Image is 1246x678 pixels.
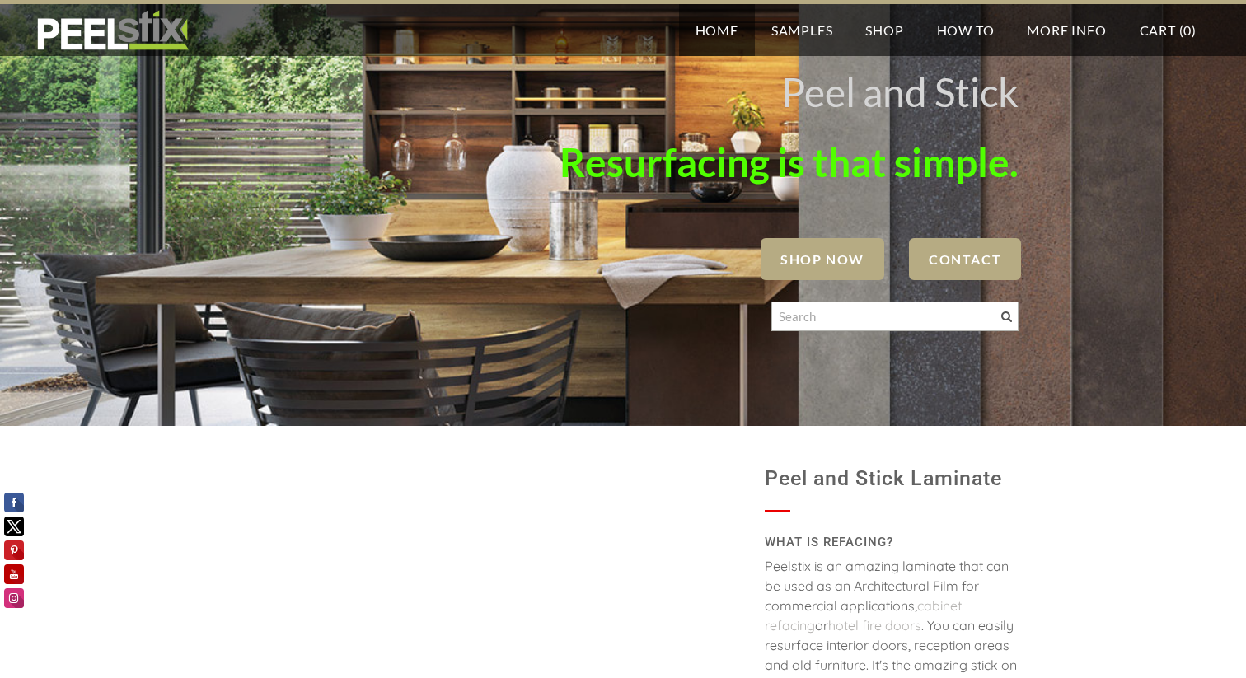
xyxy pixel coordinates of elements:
img: REFACE SUPPLIES [33,10,192,51]
a: Samples [755,4,850,56]
input: Search [771,302,1019,331]
a: Shop [849,4,920,56]
span: Search [1001,311,1012,322]
h1: Peel and Stick Laminate [765,459,1019,498]
a: Contact [909,238,1021,280]
span: 0 [1183,22,1192,38]
h2: WHAT IS REFACING? [765,529,1019,556]
a: cabinet refacing [765,597,962,634]
a: How To [920,4,1011,56]
a: hotel fire doors [828,617,921,634]
a: Home [679,4,755,56]
a: SHOP NOW [761,238,884,280]
font: Resurfacing is that simple. [560,138,1019,185]
font: Peel and Stick ​ [781,68,1019,115]
a: More Info [1010,4,1122,56]
a: Cart (0) [1123,4,1213,56]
